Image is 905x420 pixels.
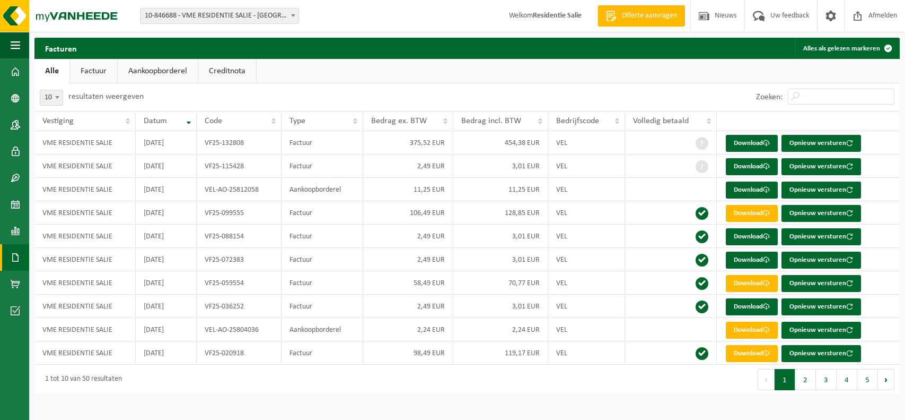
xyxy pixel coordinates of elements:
[781,135,861,152] button: Opnieuw versturen
[726,135,778,152] a: Download
[282,201,363,225] td: Factuur
[363,295,453,318] td: 2,49 EUR
[136,271,197,295] td: [DATE]
[136,341,197,365] td: [DATE]
[136,295,197,318] td: [DATE]
[197,155,282,178] td: VF25-115428
[282,155,363,178] td: Factuur
[781,275,861,292] button: Opnieuw versturen
[453,131,548,155] td: 454,38 EUR
[795,369,816,390] button: 2
[726,345,778,362] a: Download
[34,271,136,295] td: VME RESIDENTIE SALIE
[197,225,282,248] td: VF25-088154
[197,271,282,295] td: VF25-059554
[781,182,861,199] button: Opnieuw versturen
[34,248,136,271] td: VME RESIDENTIE SALIE
[548,318,625,341] td: VEL
[453,295,548,318] td: 3,01 EUR
[548,341,625,365] td: VEL
[363,225,453,248] td: 2,49 EUR
[556,117,599,125] span: Bedrijfscode
[68,92,144,101] label: resultaten weergeven
[453,248,548,271] td: 3,01 EUR
[726,228,778,245] a: Download
[40,370,122,389] div: 1 tot 10 van 50 resultaten
[197,295,282,318] td: VF25-036252
[775,369,795,390] button: 1
[816,369,837,390] button: 3
[197,131,282,155] td: VF25-132808
[282,248,363,271] td: Factuur
[363,178,453,201] td: 11,25 EUR
[726,182,778,199] a: Download
[363,201,453,225] td: 106,49 EUR
[197,318,282,341] td: VEL-AO-25804036
[289,117,305,125] span: Type
[453,318,548,341] td: 2,24 EUR
[548,271,625,295] td: VEL
[197,178,282,201] td: VEL-AO-25812058
[453,341,548,365] td: 119,17 EUR
[34,225,136,248] td: VME RESIDENTIE SALIE
[136,318,197,341] td: [DATE]
[136,131,197,155] td: [DATE]
[363,318,453,341] td: 2,24 EUR
[282,178,363,201] td: Aankoopborderel
[363,341,453,365] td: 98,49 EUR
[781,298,861,315] button: Opnieuw versturen
[40,90,63,105] span: 10
[795,38,899,59] button: Alles als gelezen markeren
[197,201,282,225] td: VF25-099555
[781,345,861,362] button: Opnieuw versturen
[548,225,625,248] td: VEL
[548,295,625,318] td: VEL
[758,369,775,390] button: Previous
[453,178,548,201] td: 11,25 EUR
[453,201,548,225] td: 128,85 EUR
[198,59,256,83] a: Creditnota
[34,131,136,155] td: VME RESIDENTIE SALIE
[140,8,298,23] span: 10-846688 - VME RESIDENTIE SALIE - KUURNE
[34,59,69,83] a: Alle
[548,248,625,271] td: VEL
[197,341,282,365] td: VF25-020918
[726,298,778,315] a: Download
[453,271,548,295] td: 70,77 EUR
[781,322,861,339] button: Opnieuw versturen
[726,158,778,175] a: Download
[282,225,363,248] td: Factuur
[136,178,197,201] td: [DATE]
[548,155,625,178] td: VEL
[633,117,689,125] span: Volledig betaald
[548,178,625,201] td: VEL
[34,155,136,178] td: VME RESIDENTIE SALIE
[34,341,136,365] td: VME RESIDENTIE SALIE
[136,201,197,225] td: [DATE]
[40,90,63,106] span: 10
[453,225,548,248] td: 3,01 EUR
[140,8,299,24] span: 10-846688 - VME RESIDENTIE SALIE - KUURNE
[205,117,222,125] span: Code
[118,59,198,83] a: Aankoopborderel
[726,205,778,222] a: Download
[453,155,548,178] td: 3,01 EUR
[371,117,427,125] span: Bedrag ex. BTW
[282,341,363,365] td: Factuur
[282,131,363,155] td: Factuur
[756,93,783,101] label: Zoeken:
[144,117,167,125] span: Datum
[726,252,778,269] a: Download
[363,155,453,178] td: 2,49 EUR
[42,117,74,125] span: Vestiging
[781,158,861,175] button: Opnieuw versturen
[136,155,197,178] td: [DATE]
[533,12,582,20] strong: Residentie Salie
[726,275,778,292] a: Download
[878,369,894,390] button: Next
[34,38,87,58] h2: Facturen
[598,5,685,27] a: Offerte aanvragen
[461,117,521,125] span: Bedrag incl. BTW
[726,322,778,339] a: Download
[34,201,136,225] td: VME RESIDENTIE SALIE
